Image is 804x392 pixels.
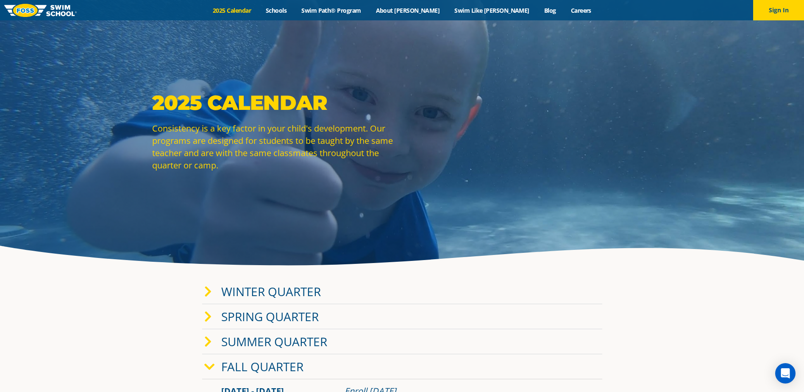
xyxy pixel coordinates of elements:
[563,6,598,14] a: Careers
[537,6,563,14] a: Blog
[294,6,368,14] a: Swim Path® Program
[368,6,447,14] a: About [PERSON_NAME]
[4,4,77,17] img: FOSS Swim School Logo
[775,363,796,384] div: Open Intercom Messenger
[221,333,327,350] a: Summer Quarter
[152,122,398,171] p: Consistency is a key factor in your child's development. Our programs are designed for students t...
[221,358,303,375] a: Fall Quarter
[221,308,319,325] a: Spring Quarter
[152,90,327,115] strong: 2025 Calendar
[206,6,259,14] a: 2025 Calendar
[447,6,537,14] a: Swim Like [PERSON_NAME]
[221,283,321,300] a: Winter Quarter
[259,6,294,14] a: Schools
